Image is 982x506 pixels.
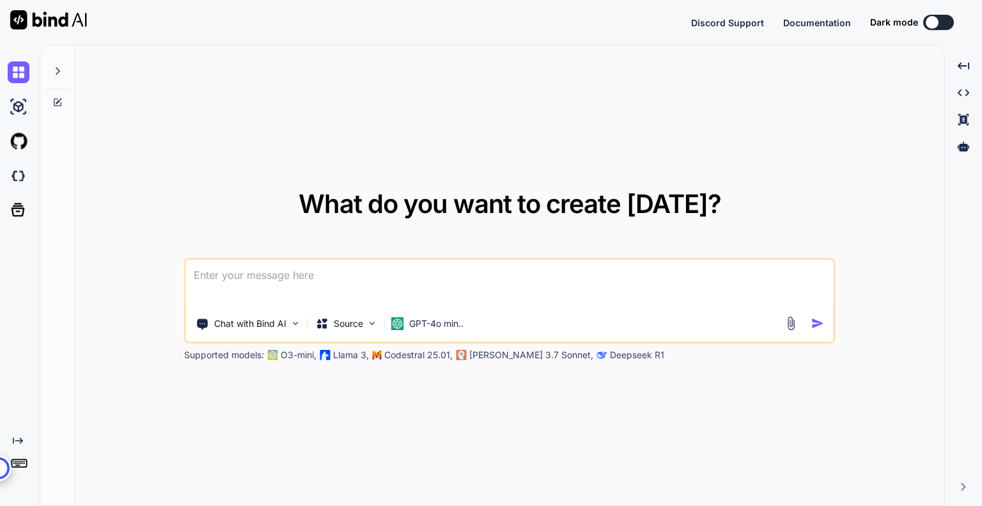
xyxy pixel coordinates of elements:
img: Pick Tools [290,318,301,329]
span: Documentation [783,17,851,28]
img: Bind AI [10,10,87,29]
span: Discord Support [691,17,764,28]
img: darkCloudIdeIcon [8,165,29,187]
p: GPT-4o min.. [409,317,464,330]
p: Chat with Bind AI [214,317,286,330]
img: ai-studio [8,96,29,118]
p: Llama 3, [333,349,369,361]
img: githubLight [8,130,29,152]
img: Llama2 [320,350,331,360]
span: What do you want to create [DATE]? [299,188,721,219]
p: O3-mini, [281,349,316,361]
button: Discord Support [691,16,764,29]
p: Supported models: [184,349,264,361]
img: claude [456,350,467,360]
button: Documentation [783,16,851,29]
p: [PERSON_NAME] 3.7 Sonnet, [469,349,593,361]
img: attachment [784,316,799,331]
p: Deepseek R1 [610,349,664,361]
img: Mistral-AI [373,351,382,360]
img: claude [597,350,607,360]
img: Pick Models [367,318,378,329]
p: Codestral 25.01, [384,349,453,361]
p: Source [334,317,363,330]
span: Dark mode [870,16,918,29]
img: GPT-4o mini [391,317,404,330]
img: GPT-4 [268,350,278,360]
img: chat [8,61,29,83]
img: icon [811,317,825,330]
